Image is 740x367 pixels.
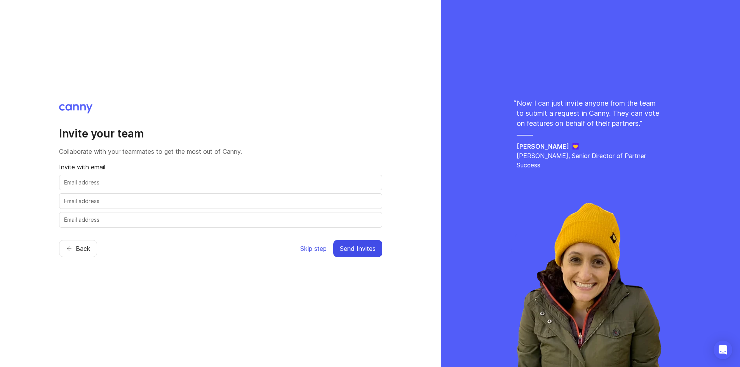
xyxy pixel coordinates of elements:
[64,216,377,224] input: Email address
[517,98,664,129] p: Now I can just invite anyone from the team to submit a request in Canny. They can vote on feature...
[300,240,327,257] button: Skip step
[76,244,91,253] span: Back
[59,147,382,156] p: Collaborate with your teammates to get the most out of Canny.
[59,240,97,257] button: Back
[511,196,670,367] img: rachel-ec36006e32d921eccbc7237da87631ad.webp
[64,197,377,205] input: Email address
[340,244,376,253] span: Send Invites
[64,178,377,187] input: Email address
[572,143,579,150] img: Jane logo
[517,151,664,170] p: [PERSON_NAME], Senior Director of Partner Success
[300,244,327,253] span: Skip step
[59,162,382,172] p: Invite with email
[333,240,382,257] button: Send Invites
[59,104,93,113] img: Canny logo
[714,341,732,359] div: Open Intercom Messenger
[59,127,382,141] h2: Invite your team
[517,142,569,151] h5: [PERSON_NAME]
